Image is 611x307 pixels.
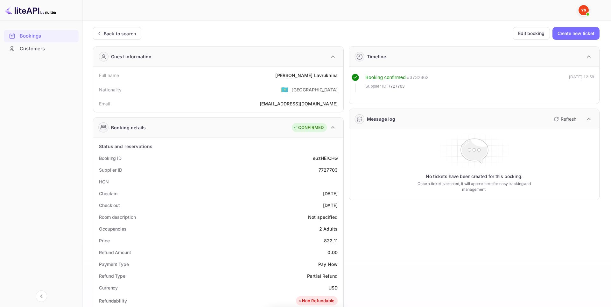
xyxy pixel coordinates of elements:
div: Pay Now [318,261,338,268]
div: Refund Amount [99,249,131,256]
div: Non Refundable [298,298,334,304]
div: Customers [4,43,79,55]
div: Partial Refund [307,273,338,279]
div: Nationality [99,86,122,93]
div: [GEOGRAPHIC_DATA] [291,86,338,93]
div: [DATE] [323,190,338,197]
button: Collapse navigation [36,290,47,302]
div: Back to search [104,30,136,37]
div: Booking confirmed [365,74,406,81]
div: Room description [99,214,136,220]
button: Edit booking [513,27,550,40]
div: [DATE] 12:58 [569,74,594,92]
div: HCN [99,178,109,185]
button: Refresh [550,114,579,124]
p: No tickets have been created for this booking. [426,173,523,180]
div: Email [99,100,110,107]
div: Bookings [20,32,75,40]
div: Price [99,237,110,244]
div: Guest information [111,53,152,60]
div: Supplier ID [99,167,122,173]
div: Full name [99,72,119,79]
div: Status and reservations [99,143,152,150]
div: Message log [367,116,396,122]
a: Bookings [4,30,79,42]
div: Payment Type [99,261,129,268]
div: USD [328,284,338,291]
div: Check out [99,202,120,209]
div: Customers [20,45,75,53]
div: Booking details [111,124,146,131]
img: Yandex Support [579,5,589,15]
p: Refresh [561,116,576,122]
div: Check-in [99,190,117,197]
button: Create new ticket [552,27,600,40]
div: # 3732862 [407,74,429,81]
span: Supplier ID: [365,83,388,89]
div: 2 Adults [319,225,338,232]
div: 7727703 [319,167,338,173]
div: [PERSON_NAME] Lavrukhina [275,72,338,79]
div: e6zHEICHG [313,155,338,161]
span: United States [281,84,288,95]
div: Currency [99,284,118,291]
div: Refund Type [99,273,125,279]
div: [DATE] [323,202,338,209]
span: 7727703 [388,83,405,89]
div: 822.11 [324,237,338,244]
img: LiteAPI logo [5,5,56,15]
div: Refundability [99,297,127,304]
div: [EMAIL_ADDRESS][DOMAIN_NAME] [260,100,338,107]
p: Once a ticket is created, it will appear here for easy tracking and management. [407,181,542,192]
div: CONFIRMED [293,125,324,131]
div: Booking ID [99,155,122,161]
a: Customers [4,43,79,54]
div: 0.00 [327,249,338,256]
div: Timeline [367,53,386,60]
div: Occupancies [99,225,127,232]
div: Not specified [308,214,338,220]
